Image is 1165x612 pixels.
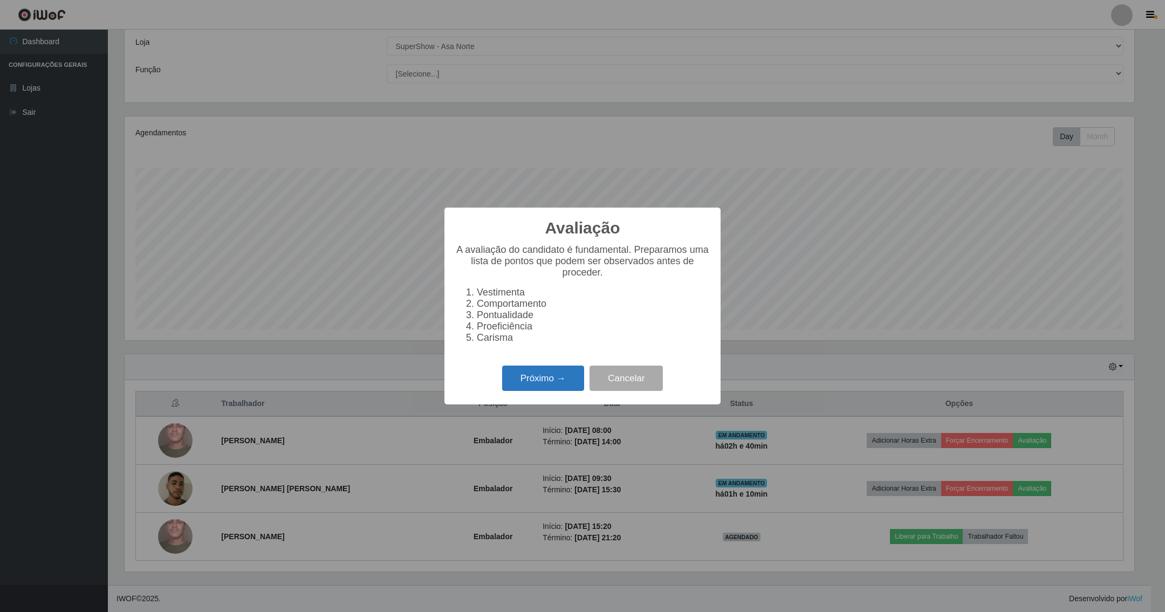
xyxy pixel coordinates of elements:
li: Comportamento [477,298,710,310]
li: Vestimenta [477,287,710,298]
li: Pontualidade [477,310,710,321]
h2: Avaliação [545,218,620,238]
p: A avaliação do candidato é fundamental. Preparamos uma lista de pontos que podem ser observados a... [455,244,710,278]
li: Proeficiência [477,321,710,332]
li: Carisma [477,332,710,343]
button: Cancelar [590,366,663,391]
button: Próximo → [502,366,584,391]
